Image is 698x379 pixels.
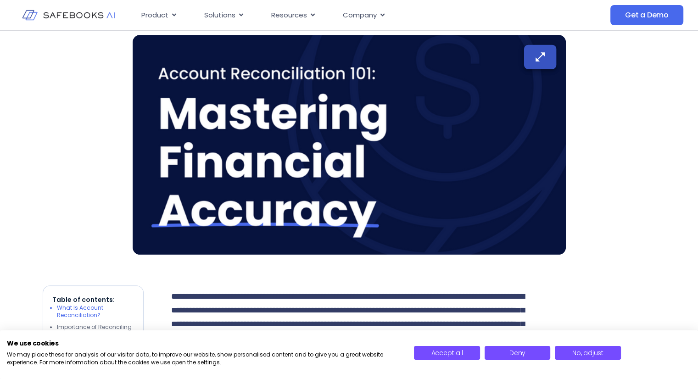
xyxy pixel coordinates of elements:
[141,10,168,21] span: Product
[572,348,603,357] span: No, adjust
[343,10,377,21] span: Company
[271,10,307,21] span: Resources
[57,304,134,319] li: What Is Account Reconciliation?
[555,346,620,360] button: Adjust cookie preferences
[414,346,480,360] button: Accept all cookies
[134,6,531,24] nav: Menu
[485,346,550,360] button: Deny all cookies
[52,295,134,304] p: Table of contents:
[204,10,235,21] span: Solutions
[431,348,463,357] span: Accept all
[7,339,400,347] h2: We use cookies
[7,351,400,367] p: We may place these for analysis of our visitor data, to improve our website, show personalised co...
[134,6,531,24] div: Menu Toggle
[509,348,525,357] span: Deny
[133,35,566,255] img: account reconciliation 101
[610,5,683,25] a: Get a Demo
[625,11,669,20] span: Get a Demo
